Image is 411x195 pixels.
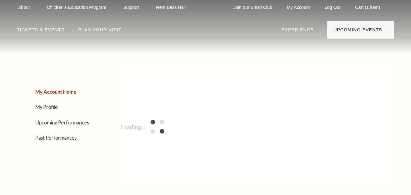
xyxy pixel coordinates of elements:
p: Experience [281,26,314,37]
p: Support [123,5,139,10]
a: Upcoming Performances [35,120,89,125]
p: Upcoming Events [333,26,382,37]
a: Past Performances [35,135,77,141]
a: My Account Home [35,89,76,95]
p: Tickets & Events [17,26,65,37]
p: Rent Bass Hall [156,5,186,10]
a: My Profile [35,104,58,110]
p: Children's Education Program [47,5,106,10]
p: Plan Your Visit [78,26,121,37]
p: About [18,5,30,10]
